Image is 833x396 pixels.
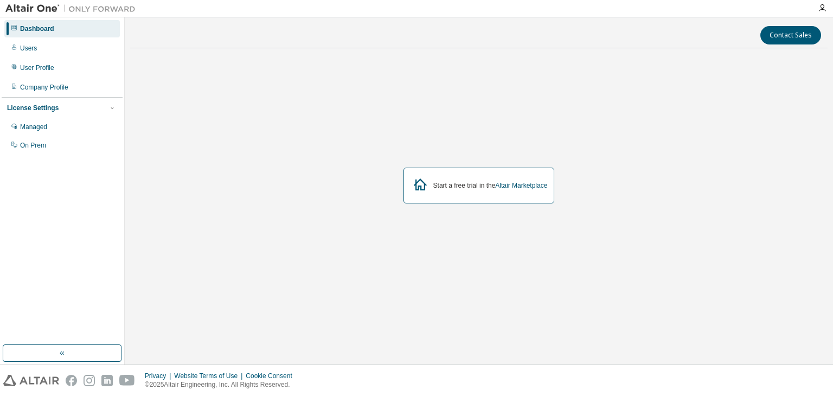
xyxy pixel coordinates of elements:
[20,83,68,92] div: Company Profile
[20,63,54,72] div: User Profile
[145,372,174,380] div: Privacy
[7,104,59,112] div: License Settings
[3,375,59,386] img: altair_logo.svg
[119,375,135,386] img: youtube.svg
[495,182,547,189] a: Altair Marketplace
[246,372,298,380] div: Cookie Consent
[433,181,548,190] div: Start a free trial in the
[20,44,37,53] div: Users
[145,380,299,389] p: © 2025 Altair Engineering, Inc. All Rights Reserved.
[20,141,46,150] div: On Prem
[20,24,54,33] div: Dashboard
[66,375,77,386] img: facebook.svg
[84,375,95,386] img: instagram.svg
[5,3,141,14] img: Altair One
[101,375,113,386] img: linkedin.svg
[174,372,246,380] div: Website Terms of Use
[20,123,47,131] div: Managed
[760,26,821,44] button: Contact Sales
